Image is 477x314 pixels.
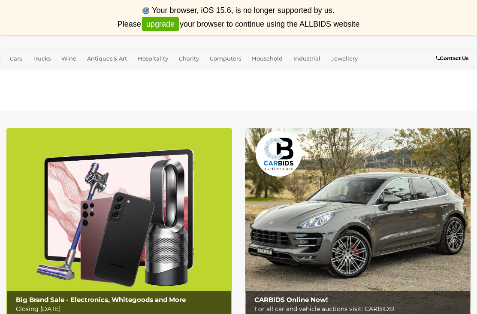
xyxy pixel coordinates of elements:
a: Computers [206,52,245,66]
a: Cars [6,52,25,66]
a: Antiques & Art [84,52,130,66]
a: Contact Us [436,54,471,63]
b: CARBIDS Online Now! [254,296,328,304]
a: [GEOGRAPHIC_DATA] [62,66,130,80]
a: Sports [33,66,58,80]
a: Industrial [290,52,324,66]
b: Big Brand Sale - Electronics, Whitegoods and More [16,296,186,304]
a: Hospitality [134,52,172,66]
a: Household [248,52,286,66]
a: Charity [175,52,202,66]
a: Office [6,66,30,80]
a: upgrade [142,17,179,31]
b: Contact Us [436,55,468,61]
a: Trucks [29,52,54,66]
a: Jewellery [328,52,361,66]
a: Wine [58,52,80,66]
